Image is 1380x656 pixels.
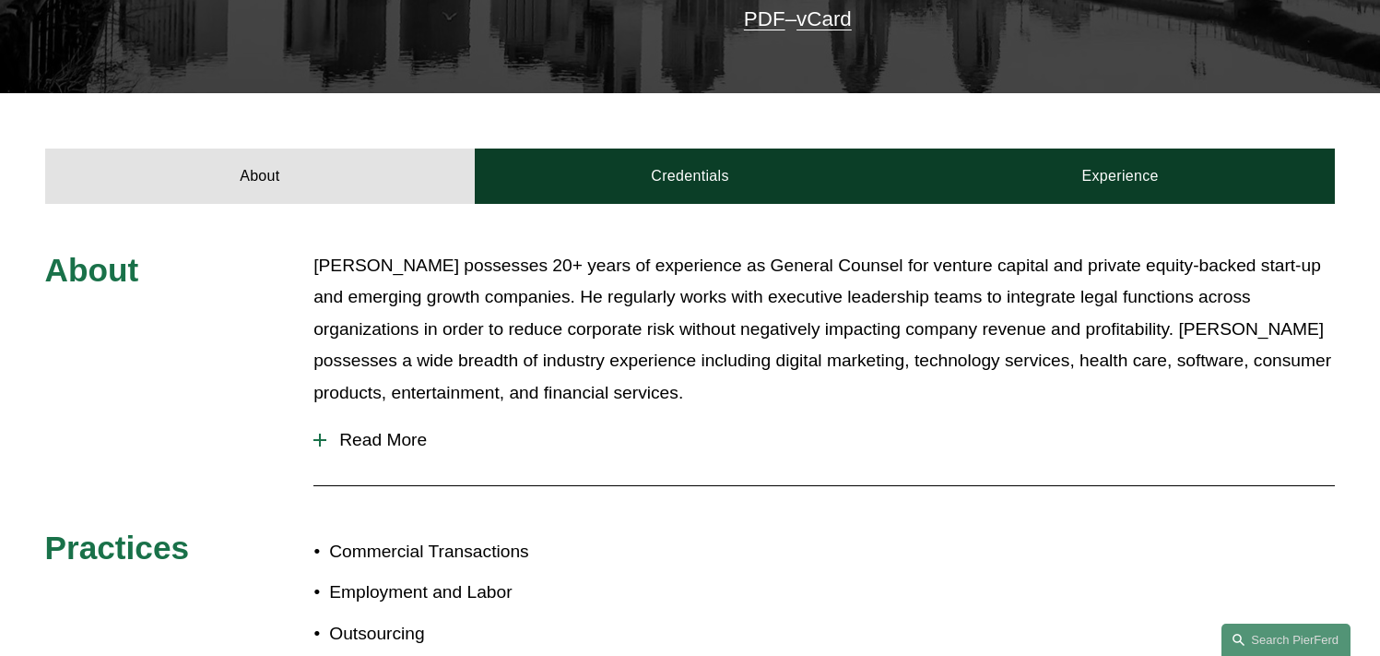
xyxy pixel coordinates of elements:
button: Read More [313,416,1335,464]
span: Read More [326,430,1335,450]
span: About [45,252,139,288]
p: Commercial Transactions [329,536,690,568]
span: Practices [45,530,190,566]
a: Search this site [1221,624,1351,656]
p: [PERSON_NAME] possesses 20+ years of experience as General Counsel for venture capital and privat... [313,250,1335,410]
a: PDF [744,7,785,30]
a: About [45,149,476,204]
a: vCard [796,7,852,30]
a: Experience [905,149,1336,204]
a: Credentials [475,149,905,204]
p: Outsourcing [329,618,690,650]
p: Employment and Labor [329,577,690,609]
